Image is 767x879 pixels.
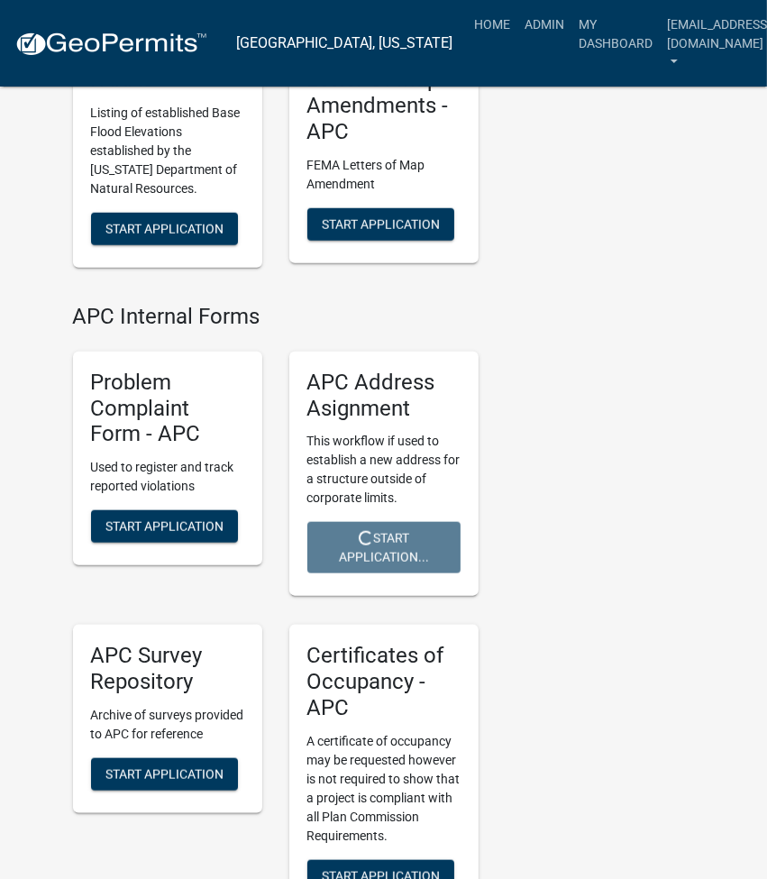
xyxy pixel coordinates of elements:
a: Admin [517,7,571,41]
h5: APC Address Asignment [307,370,461,422]
h5: Problem Complaint Form - APC [91,370,244,447]
span: Start Application [105,766,224,781]
h4: APC Internal Forms [73,304,479,330]
button: Start Application [91,510,238,543]
p: FEMA Letters of Map Amendment [307,156,461,194]
h5: Letter Of Map Amendments - APC [307,67,461,144]
a: Home [467,7,517,41]
button: Start Application... [307,522,461,573]
span: Start Application [322,216,440,231]
a: My Dashboard [571,7,660,60]
p: Listing of established Base Flood Elevations established by the [US_STATE] Department of Natural ... [91,104,244,198]
p: A certificate of occupancy may be requested however is not required to show that a project is com... [307,732,461,846]
span: Start Application [105,221,224,235]
span: Start Application... [339,531,429,564]
a: [GEOGRAPHIC_DATA], [US_STATE] [236,28,452,59]
button: Start Application [91,758,238,791]
h5: Certificates of Occupancy - APC [307,643,461,720]
span: Start Application [105,519,224,534]
button: Start Application [307,208,454,241]
h5: APC Survey Repository [91,643,244,695]
p: This workflow if used to establish a new address for a structure outside of corporate limits. [307,432,461,508]
p: Used to register and track reported violations [91,458,244,496]
p: Archive of surveys provided to APC for reference [91,706,244,744]
button: Start Application [91,213,238,245]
